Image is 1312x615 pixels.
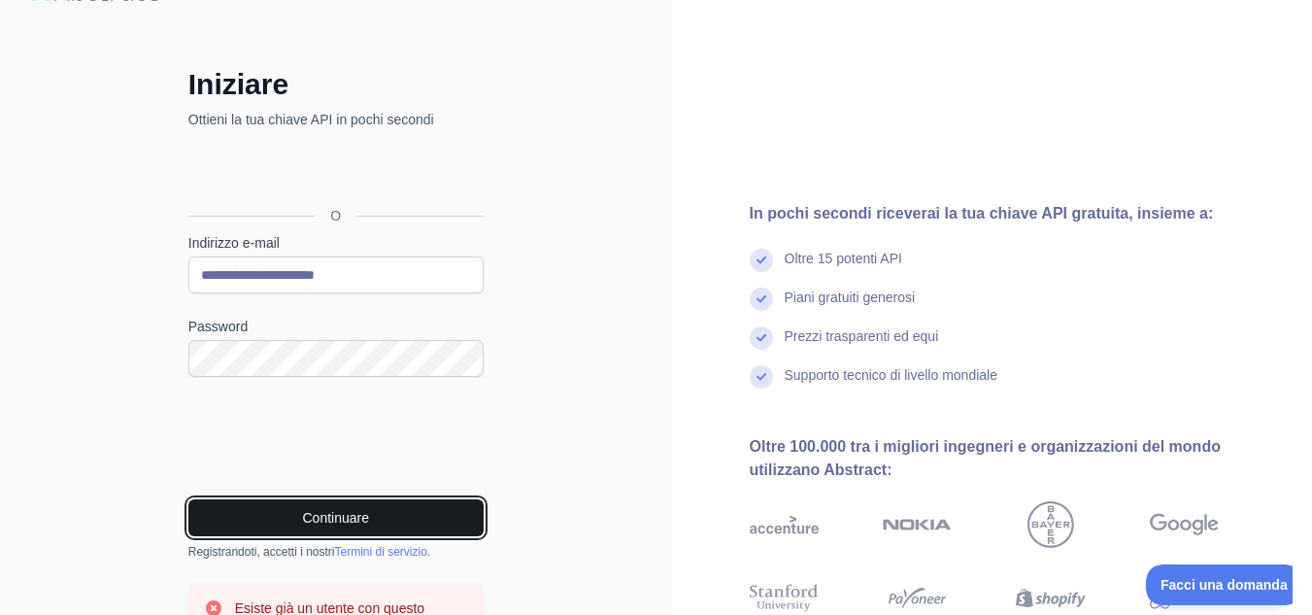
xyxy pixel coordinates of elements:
font: Registrandoti, accetti i nostri [188,545,335,559]
img: segno di spunta [750,326,773,350]
font: Password [188,319,248,334]
img: Nokia [883,501,952,548]
font: Oltre 15 potenti API [785,251,902,266]
img: Bayer [1027,501,1074,548]
iframe: reCAPTCHA [188,400,484,476]
font: Ottieni la tua chiave API in pochi secondi [188,112,434,127]
font: Prezzi trasparenti ed equi [785,328,939,344]
a: Termini di servizio [334,545,426,559]
iframe: Attiva/disattiva l'assistenza clienti [1146,564,1293,605]
font: Oltre 100.000 tra i migliori ingegneri e organizzazioni del mondo utilizzano Abstract: [750,438,1221,478]
font: Indirizzo e-mail [188,235,280,251]
font: Continuare [303,510,370,526]
iframe: Pulsante Accedi con Google [179,151,489,193]
font: Piani gratuiti generosi [785,290,916,305]
img: segno di spunta [750,288,773,311]
img: Google [1150,501,1219,548]
font: Supporto tecnico di livello mondiale [785,367,997,383]
img: segno di spunta [750,249,773,272]
font: Iniziare [188,68,288,100]
font: . [427,545,430,559]
font: O [330,208,341,223]
img: segno di spunta [750,365,773,389]
button: Continuare [188,499,484,536]
font: In pochi secondi riceverai la tua chiave API gratuita, insieme a: [750,205,1214,222]
img: Accenture [750,501,819,548]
